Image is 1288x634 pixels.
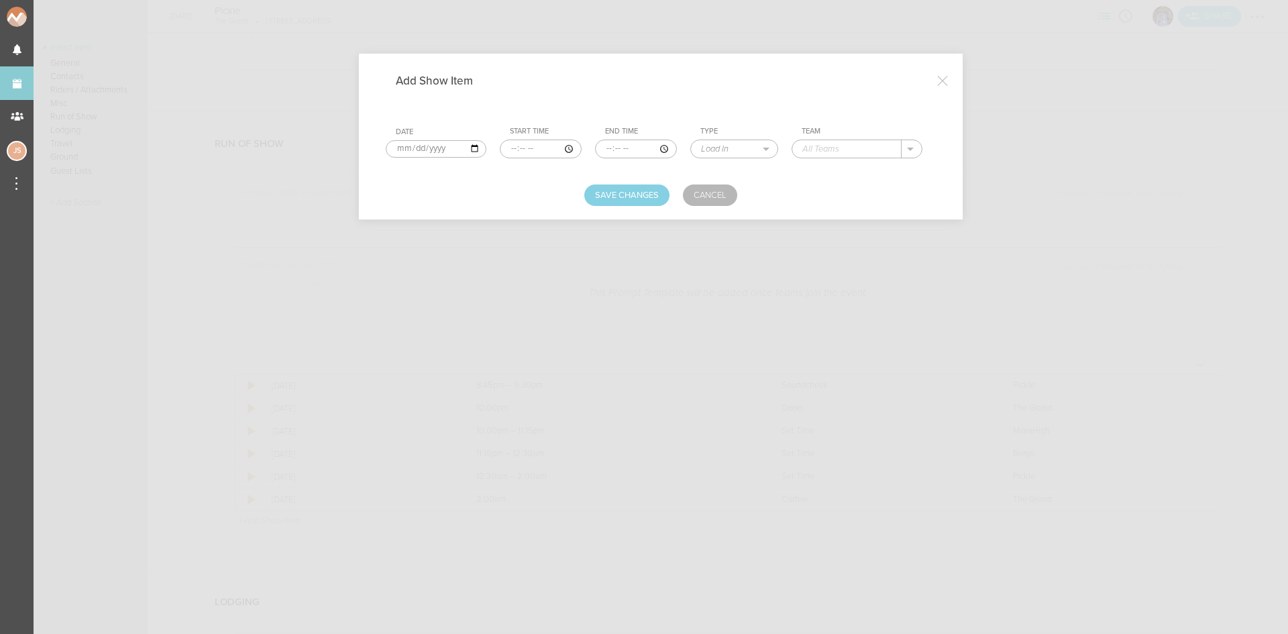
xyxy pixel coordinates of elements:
[802,127,922,136] div: Team
[683,184,737,206] a: Cancel
[700,127,778,136] div: Type
[792,140,902,158] input: All Teams
[902,140,922,158] button: .
[510,127,582,136] div: Start Time
[7,141,27,161] div: Jessica Smith
[396,127,486,137] div: Date
[7,7,83,27] img: NOMAD
[396,74,493,88] h4: Add Show Item
[584,184,669,206] button: Save Changes
[605,127,677,136] div: End Time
